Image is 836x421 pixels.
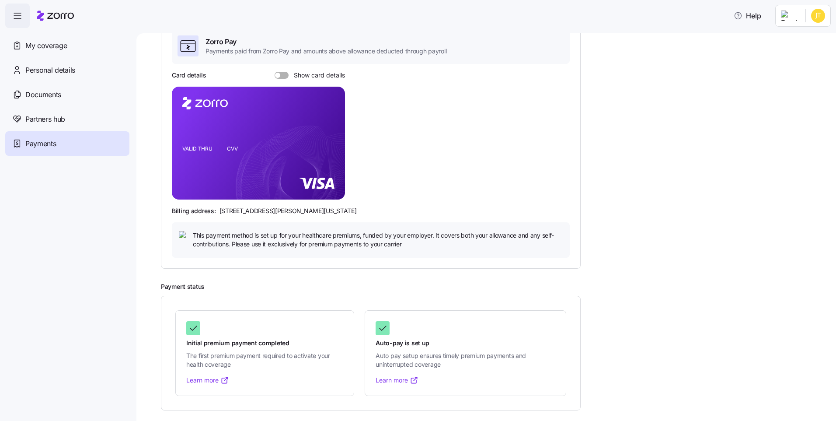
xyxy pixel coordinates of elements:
span: Help [734,11,761,21]
span: [STREET_ADDRESS][PERSON_NAME][US_STATE] [219,207,357,215]
a: Partners hub [5,107,129,131]
span: Personal details [25,65,75,76]
span: Zorro Pay [206,36,446,47]
span: This payment method is set up for your healthcare premiums, funded by your employer. It covers bo... [193,231,563,249]
span: The first premium payment required to activate your health coverage [186,351,343,369]
img: Employer logo [781,11,798,21]
tspan: CVV [227,145,238,152]
img: 8c8b3be00a199f302ab66e5106a91ea9 [811,9,825,23]
a: My coverage [5,33,129,58]
span: Auto pay setup ensures timely premium payments and uninterrupted coverage [376,351,555,369]
button: Help [727,7,768,25]
span: Partners hub [25,114,65,125]
a: Learn more [376,376,418,385]
a: Documents [5,82,129,107]
span: Auto-pay is set up [376,339,555,347]
span: Documents [25,89,61,100]
span: Billing address: [172,207,216,215]
a: Learn more [186,376,229,385]
img: icon bulb [179,231,189,242]
span: Show card details [289,72,345,79]
span: My coverage [25,40,67,51]
h3: Card details [172,71,206,80]
h2: Payment status [161,283,824,291]
a: Payments [5,131,129,156]
a: Personal details [5,58,129,82]
span: Payments [25,138,56,149]
span: Initial premium payment completed [186,339,343,347]
tspan: VALID THRU [182,145,212,152]
span: Payments paid from Zorro Pay and amounts above allowance deducted through payroll [206,47,446,56]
